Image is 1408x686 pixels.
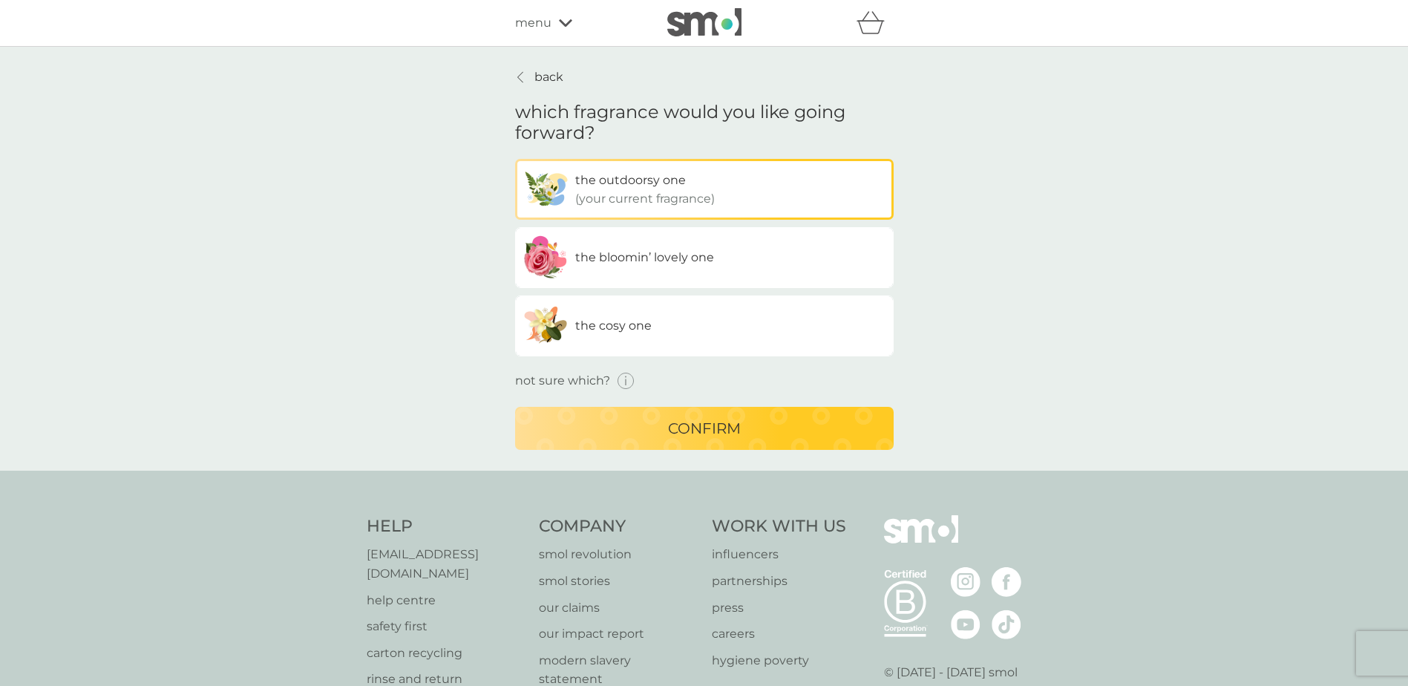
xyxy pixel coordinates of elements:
p: (your current fragrance) [575,189,715,209]
a: partnerships [712,572,846,591]
a: help centre [367,591,525,610]
button: not sure which? [515,371,635,392]
a: back [515,68,563,87]
p: back [534,68,563,87]
img: visit the smol Facebook page [992,567,1021,597]
a: influencers [712,545,846,564]
a: our impact report [539,624,697,644]
img: visit the smol Youtube page [951,610,980,639]
h1: which fragrance would you like going forward? [515,102,894,145]
button: confirm [515,407,894,450]
a: our claims [539,598,697,618]
span: the cosy one [575,318,652,333]
span: the bloomin’ lovely one [575,250,714,264]
a: [EMAIL_ADDRESS][DOMAIN_NAME] [367,545,525,583]
a: careers [712,624,846,644]
a: carton recycling [367,644,525,663]
div: basket [857,8,894,38]
span: the outdoorsy one [575,173,686,187]
a: hygiene poverty [712,651,846,670]
span: not sure which? [515,373,610,388]
a: smol stories [539,572,697,591]
h4: Company [539,515,697,538]
img: visit the smol Instagram page [951,567,980,597]
span: menu [515,13,551,33]
p: confirm [668,416,741,440]
img: visit the smol Tiktok page [992,610,1021,639]
h4: Work With Us [712,515,846,538]
h4: Help [367,515,525,538]
a: smol revolution [539,545,697,564]
a: press [712,598,846,618]
a: safety first [367,617,525,636]
img: smol [667,8,741,36]
img: smol [884,515,958,566]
